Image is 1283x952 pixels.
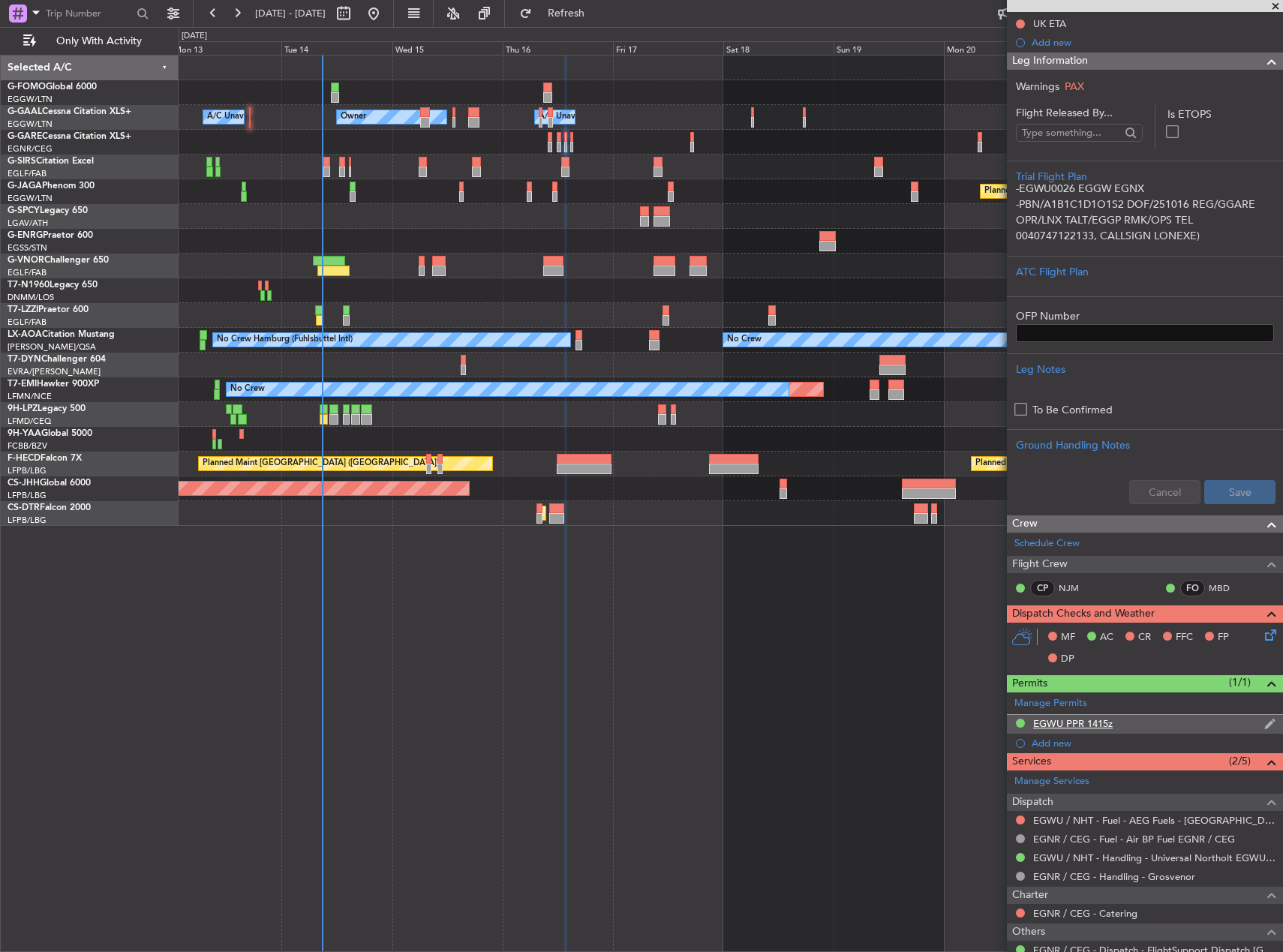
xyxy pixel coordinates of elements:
[207,106,269,128] div: A/C Unavailable
[1229,753,1251,769] span: (2/5)
[727,329,762,351] div: No Crew
[182,30,207,43] div: [DATE]
[1016,105,1143,121] span: Flight Released By...
[1012,794,1053,811] span: Dispatch
[8,218,48,229] a: LGAV/ATH
[341,106,366,128] div: Owner
[1033,717,1113,730] div: EGWU PPR 1415z
[8,404,86,413] a: 9H-LPZLegacy 500
[1061,630,1075,645] span: MF
[8,380,37,389] span: T7-EMI
[8,355,106,364] a: T7-DYNChallenger 604
[8,132,131,141] a: G-GARECessna Citation XLS+
[1264,717,1275,731] img: edit
[8,490,47,501] a: LFPB/LBG
[8,479,91,488] a: CS-JHHGlobal 6000
[1229,674,1251,690] span: (1/1)
[1012,53,1088,70] span: Leg Information
[8,193,53,204] a: EGGW/LTN
[944,41,1054,55] div: Mon 20
[255,7,326,20] span: [DATE] - [DATE]
[1061,652,1074,667] span: DP
[8,341,96,353] a: [PERSON_NAME]/QSA
[8,83,97,92] a: G-FOMOGlobal 6000
[1100,630,1113,645] span: AC
[1030,580,1055,596] div: CP
[1209,581,1242,595] a: MBD
[539,106,601,128] div: A/C Unavailable
[8,206,40,215] span: G-SPCY
[1016,437,1274,453] div: Ground Handling Notes
[1033,907,1137,920] a: EGNR / CEG - Catering
[1014,774,1089,789] a: Manage Services
[8,281,50,290] span: T7-N1960
[217,329,353,351] div: No Crew Hamburg (Fuhlsbuttel Intl)
[1012,753,1051,770] span: Services
[8,366,101,377] a: EVRA/[PERSON_NAME]
[8,429,41,438] span: 9H-YAA
[1016,169,1274,185] div: Trial Flight Plan
[230,378,265,401] div: No Crew
[8,231,93,240] a: G-ENRGPraetor 600
[1012,605,1155,623] span: Dispatch Checks and Weather
[8,143,53,155] a: EGNR/CEG
[1012,515,1038,533] span: Crew
[8,242,47,254] a: EGSS/STN
[8,503,91,512] a: CS-DTRFalcon 2000
[8,391,52,402] a: LFMN/NCE
[8,132,42,141] span: G-GARE
[8,182,42,191] span: G-JAGA
[8,281,98,290] a: T7-N1960Legacy 650
[8,94,53,105] a: EGGW/LTN
[392,41,503,55] div: Wed 15
[8,119,53,130] a: EGGW/LTN
[8,416,51,427] a: LFMD/CEQ
[8,292,54,303] a: DNMM/LOS
[8,515,47,526] a: LFPB/LBG
[203,452,439,475] div: Planned Maint [GEOGRAPHIC_DATA] ([GEOGRAPHIC_DATA])
[8,503,40,512] span: CS-DTR
[8,231,43,240] span: G-ENRG
[1007,79,1283,95] div: Warnings
[8,157,94,166] a: G-SIRSCitation Excel
[1033,870,1195,883] a: EGNR / CEG - Handling - Grosvenor
[8,267,47,278] a: EGLF/FAB
[8,83,46,92] span: G-FOMO
[1176,630,1193,645] span: FFC
[8,256,44,265] span: G-VNOR
[535,8,598,19] span: Refresh
[1014,696,1087,711] a: Manage Permits
[46,2,132,25] input: Trip Number
[8,380,99,389] a: T7-EMIHawker 900XP
[503,41,613,55] div: Thu 16
[8,355,41,364] span: T7-DYN
[1012,556,1068,573] span: Flight Crew
[8,206,88,215] a: G-SPCYLegacy 650
[8,107,131,116] a: G-GAALCessna Citation XLS+
[723,41,834,55] div: Sat 18
[8,107,42,116] span: G-GAAL
[8,330,42,339] span: LX-AOA
[8,429,92,438] a: 9H-YAAGlobal 5000
[1016,308,1274,324] label: OFP Number
[8,454,82,463] a: F-HECDFalcon 7X
[8,317,47,328] a: EGLF/FAB
[1016,228,1274,244] p: 0040747122133, CALLSIGN LONEXE)
[1032,737,1275,749] div: Add new
[1033,814,1275,827] a: EGWU / NHT - Fuel - AEG Fuels - [GEOGRAPHIC_DATA] / [GEOGRAPHIC_DATA]
[39,36,158,47] span: Only With Activity
[8,157,36,166] span: G-SIRS
[1167,107,1274,122] label: Is ETOPS
[1059,581,1092,595] a: NJM
[8,256,109,265] a: G-VNORChallenger 650
[975,452,1212,475] div: Planned Maint [GEOGRAPHIC_DATA] ([GEOGRAPHIC_DATA])
[1016,181,1274,197] p: -EGWU0026 EGGW EGNX
[8,454,41,463] span: F-HECD
[1065,80,1084,94] span: PAX
[1022,122,1120,144] input: Type something...
[8,330,115,339] a: LX-AOACitation Mustang
[512,2,602,26] button: Refresh
[8,305,38,314] span: T7-LZZI
[1033,833,1235,845] a: EGNR / CEG - Fuel - Air BP Fuel EGNR / CEG
[984,180,1221,203] div: Planned Maint [GEOGRAPHIC_DATA] ([GEOGRAPHIC_DATA])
